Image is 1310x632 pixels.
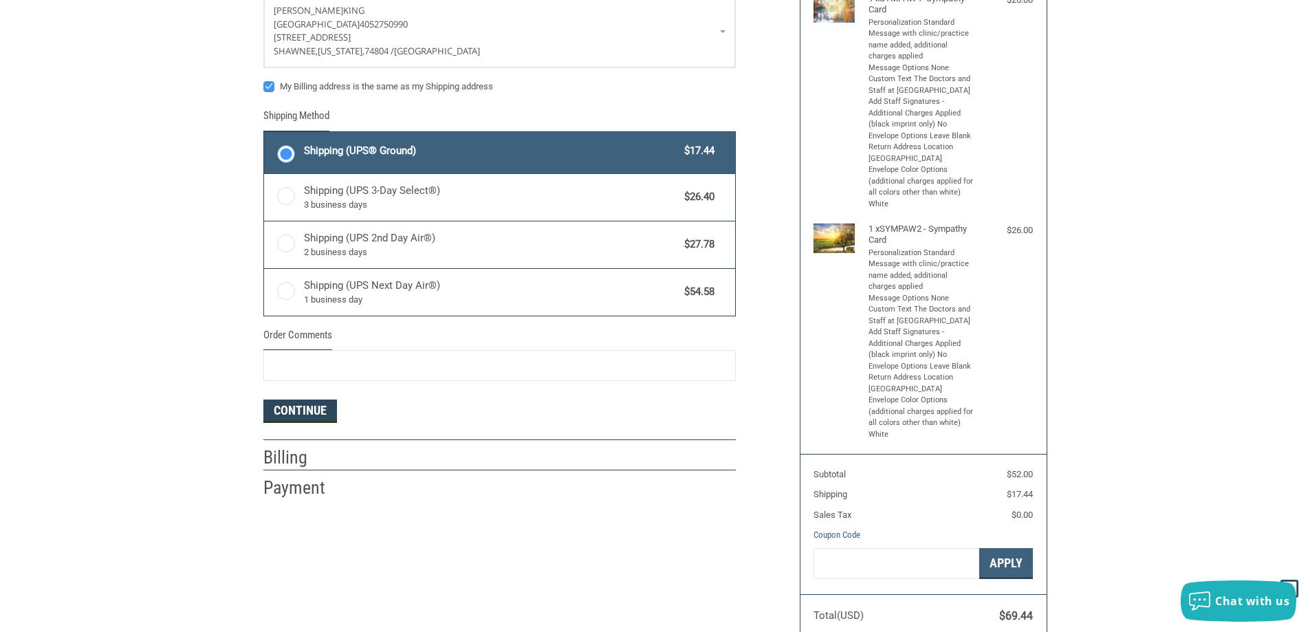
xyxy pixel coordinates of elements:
li: Custom Text The Doctors and Staff at [GEOGRAPHIC_DATA] [869,304,975,327]
span: [PERSON_NAME] [274,4,343,17]
button: Apply [979,548,1033,579]
input: Gift Certificate or Coupon Code [814,548,979,579]
span: 74804 / [364,45,394,57]
span: [US_STATE], [318,45,364,57]
span: Chat with us [1215,593,1289,609]
li: Envelope Options Leave Blank [869,361,975,373]
li: Add Staff Signatures - Additional Charges Applied (black imprint only) No [869,96,975,131]
li: Message Options None [869,293,975,305]
span: 3 business days [304,198,678,212]
span: [GEOGRAPHIC_DATA] [274,18,360,30]
span: $17.44 [678,143,715,159]
span: [GEOGRAPHIC_DATA] [394,45,480,57]
li: Return Address Location [GEOGRAPHIC_DATA] [869,372,975,395]
li: Personalization Standard Message with clinic/practice name added, additional charges applied [869,17,975,63]
span: Shawnee, [274,45,318,57]
h4: 1 x SYMPAW2 - Sympathy Card [869,224,975,246]
span: Sales Tax [814,510,851,520]
li: Message Options None [869,63,975,74]
span: Shipping (UPS 3-Day Select®) [304,183,678,212]
span: Shipping (UPS® Ground) [304,143,678,159]
li: Envelope Color Options (additional charges applied for all colors other than white) White [869,164,975,210]
li: Envelope Options Leave Blank [869,131,975,142]
li: Custom Text The Doctors and Staff at [GEOGRAPHIC_DATA] [869,74,975,96]
span: $54.58 [678,284,715,300]
span: $17.44 [1007,489,1033,499]
span: Shipping [814,489,847,499]
li: Add Staff Signatures - Additional Charges Applied (black imprint only) No [869,327,975,361]
span: Total (USD) [814,609,864,622]
button: Chat with us [1181,580,1296,622]
legend: Order Comments [263,327,332,350]
span: Shipping (UPS 2nd Day Air®) [304,230,678,259]
span: $52.00 [1007,469,1033,479]
li: Return Address Location [GEOGRAPHIC_DATA] [869,142,975,164]
span: [STREET_ADDRESS] [274,31,351,43]
h2: Payment [263,477,344,499]
span: Shipping (UPS Next Day Air®) [304,278,678,307]
span: King [343,4,364,17]
span: 4052750990 [360,18,408,30]
span: 2 business days [304,246,678,259]
h2: Billing [263,446,344,469]
a: Coupon Code [814,530,860,540]
li: Personalization Standard Message with clinic/practice name added, additional charges applied [869,248,975,293]
span: 1 business day [304,293,678,307]
label: My Billing address is the same as my Shipping address [263,81,736,92]
span: $69.44 [999,609,1033,622]
span: $27.78 [678,237,715,252]
div: $26.00 [978,224,1033,237]
legend: Shipping Method [263,108,329,131]
span: Subtotal [814,469,846,479]
span: $26.40 [678,189,715,205]
span: $0.00 [1012,510,1033,520]
li: Envelope Color Options (additional charges applied for all colors other than white) White [869,395,975,440]
button: Continue [263,400,337,423]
